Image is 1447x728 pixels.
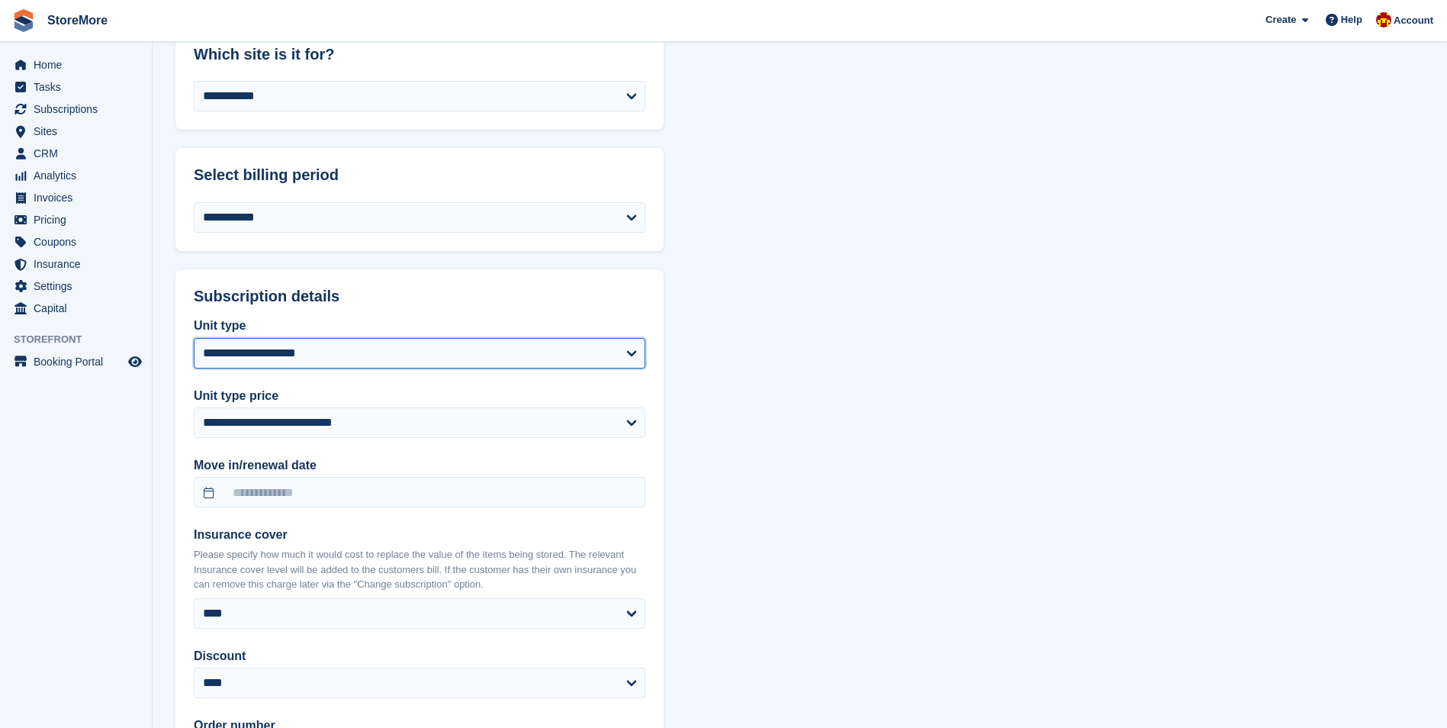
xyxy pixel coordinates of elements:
[34,54,125,76] span: Home
[8,253,144,275] a: menu
[8,54,144,76] a: menu
[1394,13,1433,28] span: Account
[12,9,35,32] img: stora-icon-8386f47178a22dfd0bd8f6a31ec36ba5ce8667c1dd55bd0f319d3a0aa187defe.svg
[8,231,144,253] a: menu
[194,547,645,592] p: Please specify how much it would cost to replace the value of the items being stored. The relevan...
[34,143,125,164] span: CRM
[194,456,645,475] label: Move in/renewal date
[8,298,144,319] a: menu
[194,288,645,305] h2: Subscription details
[8,187,144,208] a: menu
[8,98,144,120] a: menu
[8,275,144,297] a: menu
[8,351,144,372] a: menu
[194,46,645,63] h2: Which site is it for?
[34,351,125,372] span: Booking Portal
[34,231,125,253] span: Coupons
[34,253,125,275] span: Insurance
[8,209,144,230] a: menu
[34,209,125,230] span: Pricing
[194,166,645,184] h2: Select billing period
[126,353,144,371] a: Preview store
[194,526,645,544] label: Insurance cover
[34,187,125,208] span: Invoices
[1265,12,1296,27] span: Create
[41,8,114,33] a: StoreMore
[8,121,144,142] a: menu
[34,98,125,120] span: Subscriptions
[34,165,125,186] span: Analytics
[8,165,144,186] a: menu
[34,76,125,98] span: Tasks
[194,317,645,335] label: Unit type
[34,275,125,297] span: Settings
[8,143,144,164] a: menu
[194,387,645,405] label: Unit type price
[14,332,152,347] span: Storefront
[1341,12,1362,27] span: Help
[1376,12,1391,27] img: Store More Team
[34,121,125,142] span: Sites
[8,76,144,98] a: menu
[34,298,125,319] span: Capital
[194,647,645,665] label: Discount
